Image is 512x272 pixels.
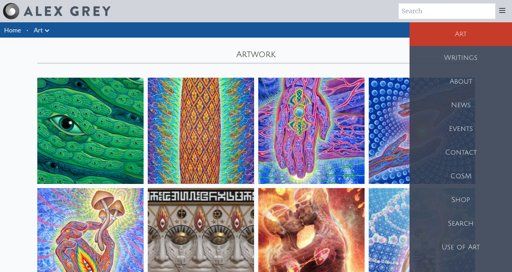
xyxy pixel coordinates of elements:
a: News [410,93,512,117]
a: Shop [410,188,512,212]
a: CoSM [410,164,512,188]
a: Home [4,26,21,34]
a: About [410,70,512,93]
a: Art [34,25,43,35]
a: Events [410,117,512,141]
input: Search [399,3,495,19]
a: Contact [410,141,512,164]
a: Use of Art [410,235,512,259]
div: Artwork [33,38,479,64]
a: Search [410,212,512,235]
a: Art [410,22,512,46]
li: · [24,22,31,38]
a: Writings [410,46,512,70]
